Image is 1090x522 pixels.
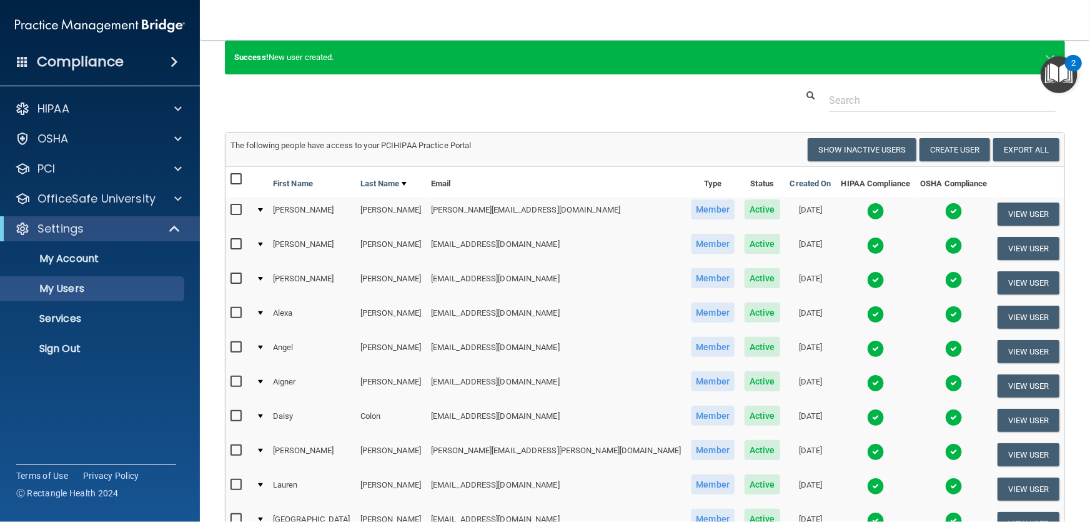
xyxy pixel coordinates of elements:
td: [EMAIL_ADDRESS][DOMAIN_NAME] [426,403,686,438]
img: tick.e7d51cea.svg [945,340,963,358]
td: [PERSON_NAME] [268,231,355,266]
p: Services [8,313,179,325]
img: tick.e7d51cea.svg [867,340,884,358]
img: tick.e7d51cea.svg [867,203,884,220]
span: Member [691,406,735,426]
a: Export All [993,138,1059,161]
strong: Success! [234,53,269,62]
img: tick.e7d51cea.svg [867,306,884,323]
img: PMB logo [15,13,185,38]
img: tick.e7d51cea.svg [867,409,884,426]
td: [EMAIL_ADDRESS][DOMAIN_NAME] [426,266,686,300]
img: tick.e7d51cea.svg [945,203,963,220]
td: [EMAIL_ADDRESS][DOMAIN_NAME] [426,369,686,403]
h4: Compliance [37,53,124,71]
p: Sign Out [8,343,179,355]
img: tick.e7d51cea.svg [945,306,963,323]
td: [PERSON_NAME] [355,369,426,403]
td: Aigner [268,369,355,403]
button: Close [1044,50,1056,65]
button: Show Inactive Users [808,138,916,161]
td: [PERSON_NAME][EMAIL_ADDRESS][DOMAIN_NAME] [426,197,686,231]
button: Create User [919,138,990,161]
td: Lauren [268,472,355,506]
img: tick.e7d51cea.svg [945,271,963,289]
th: Type [686,167,740,197]
p: My Users [8,283,179,295]
td: [PERSON_NAME] [268,266,355,300]
td: [EMAIL_ADDRESS][DOMAIN_NAME] [426,231,686,266]
img: tick.e7d51cea.svg [945,237,963,254]
span: Member [691,371,735,391]
td: Alexa [268,300,355,334]
td: [PERSON_NAME] [355,231,426,266]
span: Member [691,234,735,254]
span: Ⓒ Rectangle Health 2024 [16,487,119,499]
span: Member [691,199,735,219]
a: OSHA [15,131,182,146]
span: Active [745,234,780,254]
img: tick.e7d51cea.svg [867,374,884,392]
td: [DATE] [785,334,836,369]
div: New user created. [225,41,1065,74]
th: Email [426,167,686,197]
td: Daisy [268,403,355,438]
p: Settings [37,221,84,236]
button: View User [998,443,1059,466]
span: The following people have access to your PCIHIPAA Practice Portal [230,141,472,150]
button: View User [998,271,1059,294]
td: [PERSON_NAME] [268,438,355,472]
button: Open Resource Center, 2 new notifications [1041,56,1078,93]
img: tick.e7d51cea.svg [867,478,884,495]
span: Member [691,474,735,494]
a: OfficeSafe University [15,191,182,206]
td: [DATE] [785,369,836,403]
td: [PERSON_NAME][EMAIL_ADDRESS][PERSON_NAME][DOMAIN_NAME] [426,438,686,472]
td: [DATE] [785,472,836,506]
img: tick.e7d51cea.svg [945,409,963,426]
a: Privacy Policy [83,469,139,482]
button: View User [998,203,1059,226]
th: HIPAA Compliance [836,167,916,197]
td: [DATE] [785,403,836,438]
td: [PERSON_NAME] [355,334,426,369]
td: [PERSON_NAME] [355,266,426,300]
span: Active [745,303,780,323]
td: Angel [268,334,355,369]
span: Active [745,406,780,426]
button: View User [998,340,1059,363]
td: [PERSON_NAME] [355,300,426,334]
span: Member [691,440,735,460]
input: Search [829,89,1056,112]
span: Member [691,268,735,288]
img: tick.e7d51cea.svg [867,271,884,289]
span: Active [745,440,780,460]
a: Settings [15,221,181,236]
p: My Account [8,253,179,265]
td: [DATE] [785,300,836,334]
span: Active [745,371,780,391]
span: Member [691,303,735,323]
td: [DATE] [785,231,836,266]
img: tick.e7d51cea.svg [867,443,884,461]
a: Last Name [360,176,407,191]
span: Active [745,474,780,494]
span: × [1044,45,1056,70]
a: PCI [15,161,182,176]
td: [EMAIL_ADDRESS][DOMAIN_NAME] [426,334,686,369]
td: [EMAIL_ADDRESS][DOMAIN_NAME] [426,472,686,506]
a: Created On [790,176,831,191]
td: [PERSON_NAME] [355,438,426,472]
p: HIPAA [37,101,69,116]
th: OSHA Compliance [915,167,993,197]
td: [EMAIL_ADDRESS][DOMAIN_NAME] [426,300,686,334]
td: [PERSON_NAME] [268,197,355,231]
button: View User [998,306,1059,329]
a: Terms of Use [16,469,68,482]
img: tick.e7d51cea.svg [945,478,963,495]
button: View User [998,374,1059,398]
span: Member [691,337,735,357]
a: HIPAA [15,101,182,116]
button: View User [998,409,1059,432]
td: [PERSON_NAME] [355,472,426,506]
